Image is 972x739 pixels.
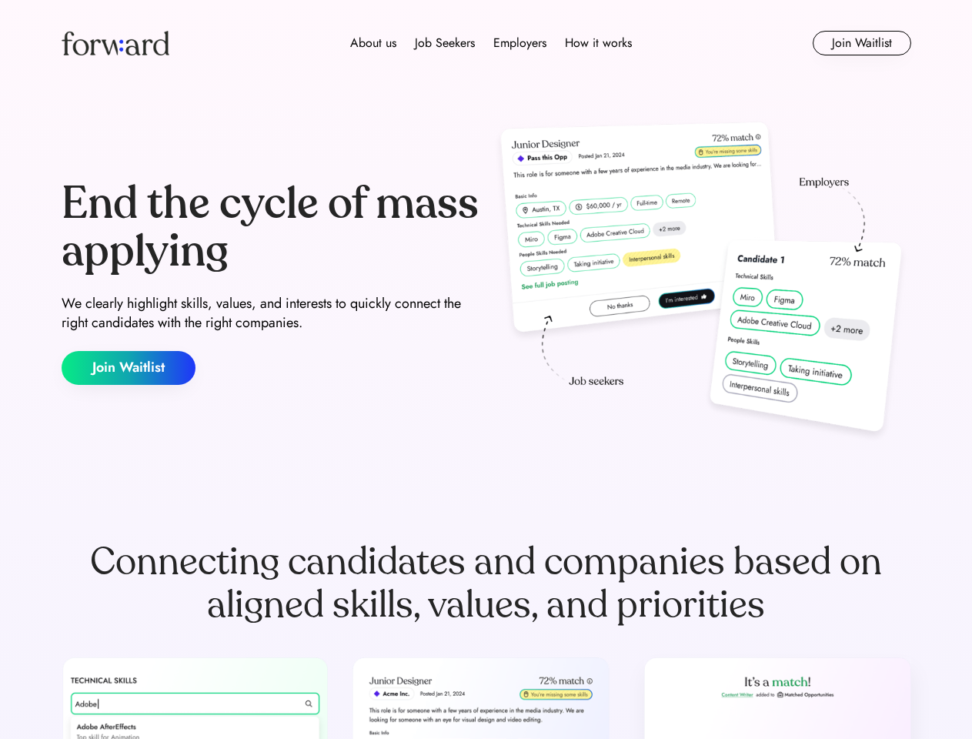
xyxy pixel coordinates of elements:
div: Employers [493,34,546,52]
div: We clearly highlight skills, values, and interests to quickly connect the right candidates with t... [62,294,480,333]
div: How it works [565,34,632,52]
div: About us [350,34,396,52]
img: Forward logo [62,31,169,55]
div: Job Seekers [415,34,475,52]
div: Connecting candidates and companies based on aligned skills, values, and priorities [62,540,911,627]
img: hero-image.png [493,117,911,448]
div: End the cycle of mass applying [62,180,480,275]
button: Join Waitlist [813,31,911,55]
button: Join Waitlist [62,351,195,385]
